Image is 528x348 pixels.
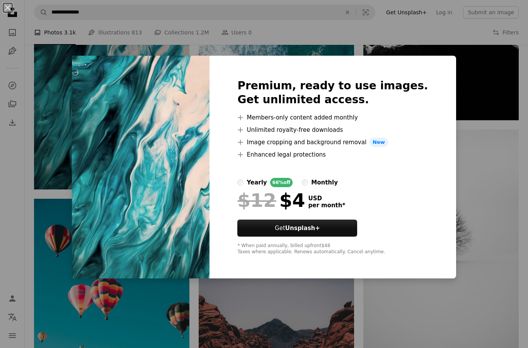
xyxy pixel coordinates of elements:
strong: Unsplash+ [285,225,320,232]
div: $4 [237,190,305,210]
li: Unlimited royalty-free downloads [237,125,428,135]
img: premium_photo-1668612075998-ed8dcec68bd7 [72,56,209,278]
li: Image cropping and background removal [237,138,428,147]
span: per month * [308,202,345,209]
div: 66% off [270,178,293,187]
div: yearly [247,178,267,187]
input: yearly66%off [237,179,244,186]
h2: Premium, ready to use images. Get unlimited access. [237,79,428,107]
li: Members-only content added monthly [237,113,428,122]
button: GetUnsplash+ [237,220,357,237]
div: monthly [311,178,338,187]
span: USD [308,195,345,202]
span: $12 [237,190,276,210]
span: New [370,138,388,147]
li: Enhanced legal protections [237,150,428,159]
input: monthly [302,179,308,186]
div: * When paid annually, billed upfront $48 Taxes where applicable. Renews automatically. Cancel any... [237,243,428,255]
